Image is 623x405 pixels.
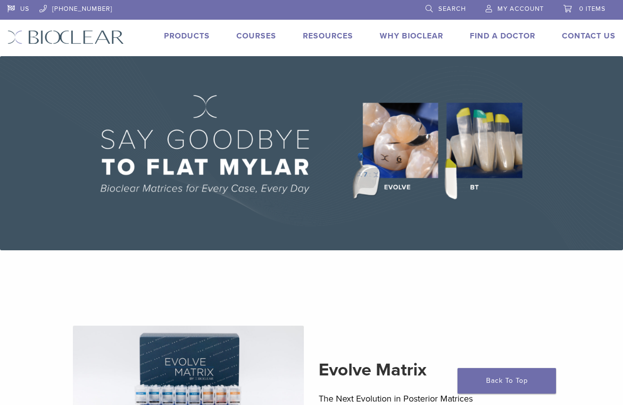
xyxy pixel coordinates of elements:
span: Search [438,5,466,13]
a: Back To Top [458,368,556,394]
a: Contact Us [562,31,616,41]
span: 0 items [579,5,606,13]
h2: Evolve Matrix [319,358,550,382]
a: Why Bioclear [380,31,443,41]
img: Bioclear [7,30,124,44]
a: Courses [236,31,276,41]
a: Find A Doctor [470,31,535,41]
a: Resources [303,31,353,41]
span: My Account [497,5,544,13]
a: Products [164,31,210,41]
